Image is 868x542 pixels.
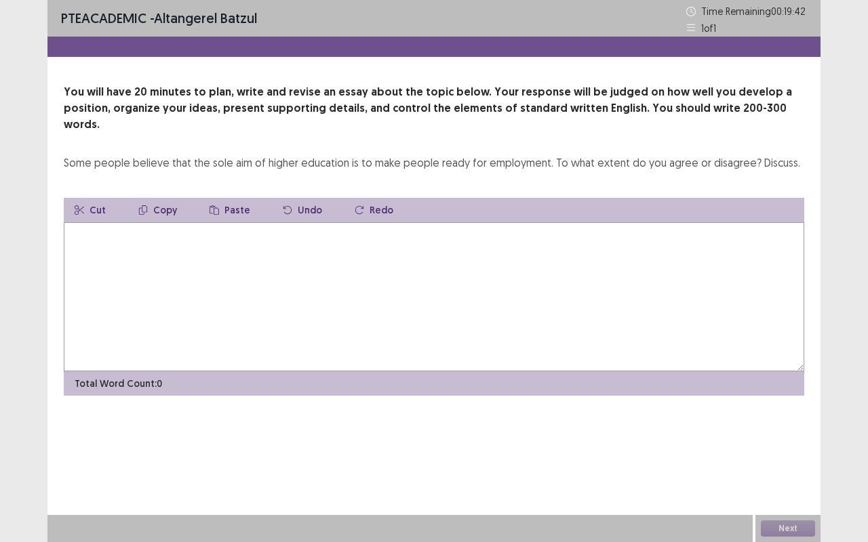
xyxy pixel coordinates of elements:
p: Time Remaining 00 : 19 : 42 [701,4,807,18]
button: Undo [272,198,333,222]
button: Paste [199,198,261,222]
button: Cut [64,198,117,222]
div: Some people believe that the sole aim of higher education is to make people ready for employment.... [64,154,800,171]
span: PTE academic [61,9,146,26]
button: Copy [127,198,188,222]
button: Redo [344,198,404,222]
p: 1 of 1 [701,21,716,35]
p: Total Word Count: 0 [75,377,162,391]
p: You will have 20 minutes to plan, write and revise an essay about the topic below. Your response ... [64,84,804,133]
p: - Altangerel Batzul [61,8,257,28]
